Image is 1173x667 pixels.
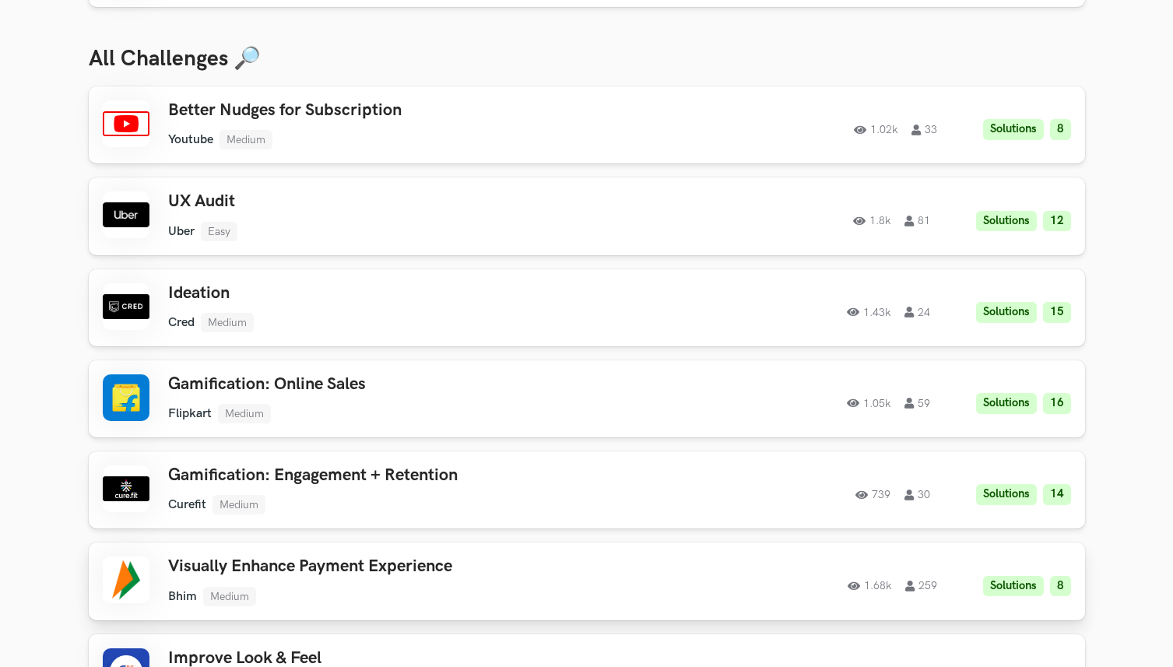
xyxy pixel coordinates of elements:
a: Better Nudges for SubscriptionYoutubeMedium1.02k33Solutions8 [89,86,1085,163]
li: Solutions [983,119,1044,140]
a: Visually Enhance Payment ExperienceBhimMedium1.68k259Solutions8 [89,542,1085,620]
li: Medium [219,130,272,149]
li: 8 [1050,119,1071,140]
li: 16 [1043,393,1071,414]
span: 1.02k [854,125,897,135]
span: 59 [904,398,930,409]
a: Gamification: Online SalesFlipkartMedium1.05k59Solutions16 [89,360,1085,437]
li: Solutions [983,576,1044,597]
h3: Gamification: Engagement + Retention [168,465,610,486]
a: UX AuditUberEasy1.8k81Solutions12 [89,177,1085,255]
li: Medium [212,495,265,514]
span: 739 [855,490,890,500]
span: 259 [905,581,937,592]
li: Youtube [168,132,213,147]
li: Flipkart [168,406,212,421]
span: 1.8k [853,216,890,226]
span: 1.43k [847,307,890,318]
h3: Better Nudges for Subscription [168,100,610,121]
li: Easy [201,222,237,241]
span: 81 [904,216,930,226]
span: 30 [904,490,930,500]
span: 1.68k [848,581,891,592]
li: Medium [218,404,271,423]
li: Medium [203,587,256,606]
li: 15 [1043,302,1071,323]
a: IdeationCredMedium1.43k24Solutions15 [89,269,1085,346]
li: Solutions [976,302,1037,323]
li: Solutions [976,393,1037,414]
li: Cred [168,315,195,330]
li: Uber [168,224,195,239]
h3: Gamification: Online Sales [168,374,610,395]
h3: Ideation [168,283,610,304]
h3: UX Audit [168,191,610,212]
li: Solutions [976,211,1037,232]
li: Bhim [168,589,197,604]
a: Gamification: Engagement + RetentionCurefitMedium73930Solutions14 [89,451,1085,528]
li: 12 [1043,211,1071,232]
h3: Visually Enhance Payment Experience [168,556,610,577]
span: 1.05k [847,398,890,409]
li: Solutions [976,484,1037,505]
h3: All Challenges 🔎 [89,46,1085,72]
li: Medium [201,313,254,332]
span: 33 [911,125,937,135]
li: Curefit [168,497,206,512]
li: 14 [1043,484,1071,505]
span: 24 [904,307,930,318]
li: 8 [1050,576,1071,597]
